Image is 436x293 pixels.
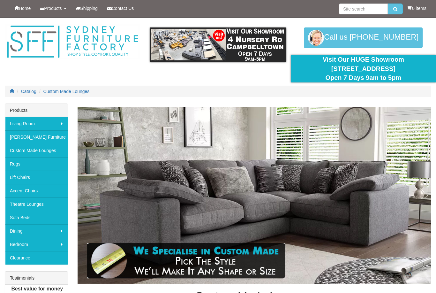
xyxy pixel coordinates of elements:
a: Products [35,0,71,16]
a: Catalog [21,89,36,94]
img: showroom.gif [150,27,286,62]
span: Products [44,6,62,11]
a: Living Room [5,117,68,130]
div: Testimonials [5,272,68,285]
a: Accent Chairs [5,184,68,197]
a: Contact Us [102,0,139,16]
a: Home [10,0,35,16]
a: Custom Made Lounges [5,144,68,157]
img: Custom Made Lounges [78,107,431,284]
li: 0 items [408,5,426,12]
span: Shipping [80,6,98,11]
a: Theatre Lounges [5,197,68,211]
img: Sydney Furniture Factory [5,24,140,59]
span: Contact Us [112,6,134,11]
a: Lift Chairs [5,171,68,184]
div: Products [5,104,68,117]
a: Sofa Beds [5,211,68,224]
div: Visit Our HUGE Showroom [STREET_ADDRESS] Open 7 Days 9am to 5pm [296,55,431,82]
input: Site search [339,4,388,14]
a: Clearance [5,251,68,265]
a: Shipping [71,0,103,16]
a: Rugs [5,157,68,171]
span: Home [19,6,31,11]
a: Dining [5,224,68,238]
a: Bedroom [5,238,68,251]
a: Custom Made Lounges [43,89,90,94]
a: [PERSON_NAME] Furniture [5,130,68,144]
